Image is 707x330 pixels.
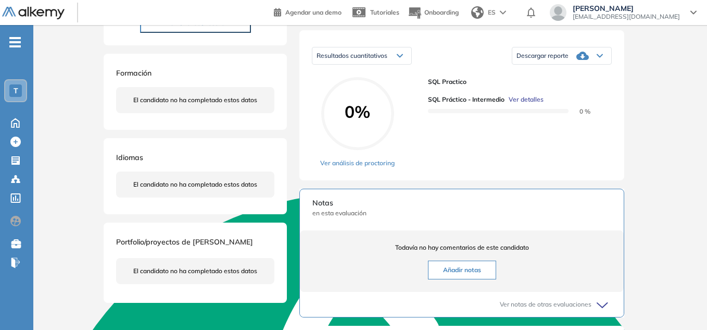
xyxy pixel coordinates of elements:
[116,237,253,247] span: Portfolio/proyectos de [PERSON_NAME]
[516,52,569,60] span: Descargar reporte
[133,95,257,105] span: El candidato no ha completado estos datos
[520,209,707,330] iframe: Chat Widget
[116,153,143,162] span: Idiomas
[500,300,591,309] span: Ver notas de otras evaluaciones
[317,52,387,59] span: Resultados cuantitativos
[320,158,395,168] a: Ver análisis de proctoring
[573,13,680,21] span: [EMAIL_ADDRESS][DOMAIN_NAME]
[116,68,151,78] span: Formación
[500,10,506,15] img: arrow
[133,180,257,189] span: El candidato no ha completado estos datos
[312,243,611,252] span: Todavía no hay comentarios de este candidato
[9,41,21,43] i: -
[14,87,18,95] span: T
[509,95,544,104] span: Ver detalles
[428,261,496,279] button: Añadir notas
[2,7,65,20] img: Logo
[428,95,504,104] span: SQL Práctico - Intermedio
[471,6,484,19] img: world
[424,8,459,16] span: Onboarding
[274,5,342,18] a: Agendar una demo
[285,8,342,16] span: Agendar una demo
[504,95,544,104] button: Ver detalles
[321,103,394,120] span: 0%
[312,198,611,209] span: Notas
[133,266,257,276] span: El candidato no ha completado estos datos
[488,8,496,17] span: ES
[428,77,603,87] span: SQL practico
[567,107,590,115] span: 0 %
[520,209,707,330] div: Widget de chat
[573,4,680,13] span: [PERSON_NAME]
[370,8,399,16] span: Tutoriales
[408,2,459,24] button: Onboarding
[312,209,611,218] span: en esta evaluación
